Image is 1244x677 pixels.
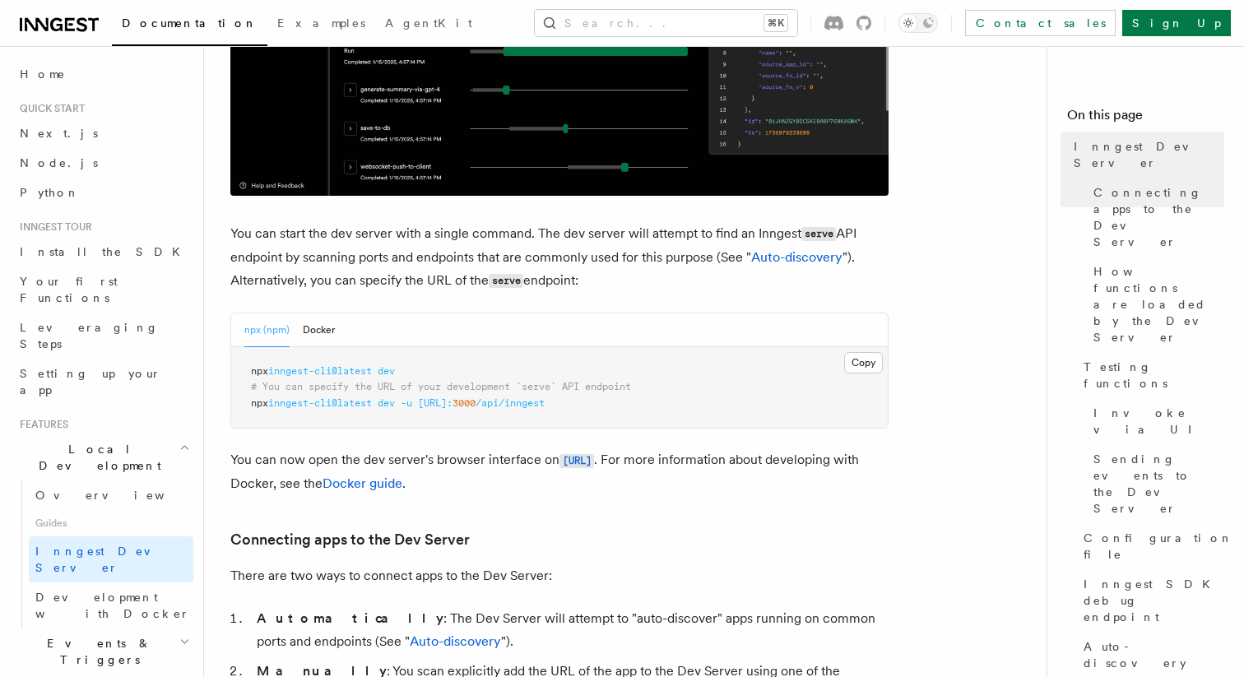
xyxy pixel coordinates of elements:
a: Node.js [13,148,193,178]
a: Overview [29,480,193,510]
span: /api/inngest [476,397,545,409]
span: [URL]: [418,397,453,409]
button: npx (npm) [244,313,290,347]
button: Copy [844,352,883,373]
a: [URL] [559,452,594,467]
button: Local Development [13,434,193,480]
span: Setting up your app [20,367,161,396]
span: Leveraging Steps [20,321,159,350]
span: Development with Docker [35,591,190,620]
span: Python [20,186,80,199]
span: Home [20,66,66,82]
span: # You can specify the URL of your development `serve` API endpoint [251,381,631,392]
span: Sending events to the Dev Server [1093,451,1224,517]
span: Connecting apps to the Dev Server [1093,184,1224,250]
span: Inngest Dev Server [35,545,176,574]
strong: Automatically [257,610,443,626]
span: Inngest SDK debug endpoint [1084,576,1224,625]
a: Examples [267,5,375,44]
div: Local Development [13,480,193,628]
a: Next.js [13,118,193,148]
span: Testing functions [1084,359,1224,392]
a: Development with Docker [29,582,193,628]
h4: On this page [1067,105,1224,132]
span: npx [251,397,268,409]
a: Invoke via UI [1087,398,1224,444]
p: You can start the dev server with a single command. The dev server will attempt to find an Innges... [230,222,889,293]
span: Next.js [20,127,98,140]
li: : The Dev Server will attempt to "auto-discover" apps running on common ports and endpoints (See ... [252,607,889,653]
a: Auto-discovery [751,249,842,265]
span: Documentation [122,16,258,30]
a: Configuration file [1077,523,1224,569]
code: [URL] [559,454,594,468]
button: Search...⌘K [535,10,797,36]
a: Inngest Dev Server [29,536,193,582]
span: inngest-cli@latest [268,397,372,409]
span: Inngest Dev Server [1074,138,1224,171]
a: Docker guide [323,475,402,491]
span: Your first Functions [20,275,118,304]
kbd: ⌘K [764,15,787,31]
span: npx [251,365,268,377]
a: Install the SDK [13,237,193,267]
a: Documentation [112,5,267,46]
p: You can now open the dev server's browser interface on . For more information about developing wi... [230,448,889,495]
a: Leveraging Steps [13,313,193,359]
span: Local Development [13,441,179,474]
span: Quick start [13,102,85,115]
a: Home [13,59,193,89]
span: Configuration file [1084,530,1233,563]
a: Python [13,178,193,207]
a: Connecting apps to the Dev Server [1087,178,1224,257]
a: Auto-discovery [410,633,501,649]
p: There are two ways to connect apps to the Dev Server: [230,564,889,587]
span: Auto-discovery [1084,638,1224,671]
a: Connecting apps to the Dev Server [230,528,470,551]
span: Features [13,418,68,431]
span: AgentKit [385,16,472,30]
a: Inngest Dev Server [1067,132,1224,178]
span: Overview [35,489,205,502]
a: Testing functions [1077,352,1224,398]
a: Inngest SDK debug endpoint [1077,569,1224,632]
span: inngest-cli@latest [268,365,372,377]
span: Install the SDK [20,245,190,258]
span: Examples [277,16,365,30]
span: 3000 [453,397,476,409]
span: Guides [29,510,193,536]
span: Node.js [20,156,98,169]
code: serve [489,274,523,288]
span: dev [378,397,395,409]
span: -u [401,397,412,409]
a: Sending events to the Dev Server [1087,444,1224,523]
a: Your first Functions [13,267,193,313]
code: serve [801,227,836,241]
a: How functions are loaded by the Dev Server [1087,257,1224,352]
button: Events & Triggers [13,628,193,675]
a: Setting up your app [13,359,193,405]
span: Inngest tour [13,220,92,234]
span: dev [378,365,395,377]
button: Docker [303,313,335,347]
span: How functions are loaded by the Dev Server [1093,263,1224,345]
button: Toggle dark mode [898,13,938,33]
a: AgentKit [375,5,482,44]
span: Invoke via UI [1093,405,1224,438]
a: Contact sales [965,10,1116,36]
span: Events & Triggers [13,635,179,668]
a: Sign Up [1122,10,1231,36]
